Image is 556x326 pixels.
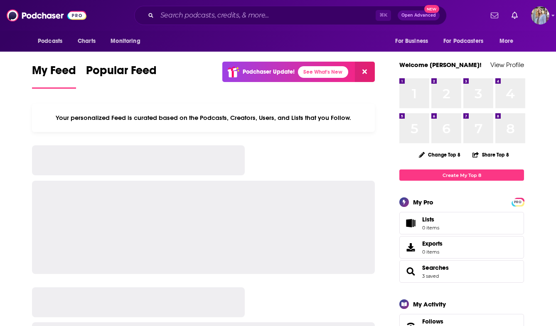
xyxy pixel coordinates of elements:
span: Open Advanced [401,13,436,17]
img: Podchaser - Follow, Share and Rate Podcasts [7,7,86,23]
div: Search podcasts, credits, & more... [134,6,447,25]
button: open menu [389,33,438,49]
span: Lists [402,217,419,229]
span: 0 items [422,249,443,255]
span: Lists [422,216,434,223]
span: More [499,35,514,47]
span: Podcasts [38,35,62,47]
a: Welcome [PERSON_NAME]! [399,61,482,69]
a: 3 saved [422,273,439,279]
button: open menu [32,33,73,49]
a: Charts [72,33,101,49]
a: Searches [402,266,419,277]
span: Follows [422,318,443,325]
button: open menu [438,33,495,49]
div: Your personalized Feed is curated based on the Podcasts, Creators, Users, and Lists that you Follow. [32,104,375,132]
button: open menu [494,33,524,49]
span: New [424,5,439,13]
a: My Feed [32,63,76,89]
span: Lists [422,216,439,223]
a: Follows [422,318,499,325]
span: For Podcasters [443,35,483,47]
a: Create My Top 8 [399,169,524,181]
span: 0 items [422,225,439,231]
span: Searches [399,260,524,283]
span: Logged in as JFMuntsinger [531,6,549,25]
button: open menu [105,33,151,49]
a: Popular Feed [86,63,157,89]
span: Charts [78,35,96,47]
span: Exports [402,241,419,253]
span: Exports [422,240,443,247]
span: ⌘ K [376,10,391,21]
button: Open AdvancedNew [398,10,440,20]
img: User Profile [531,6,549,25]
p: Podchaser Update! [243,68,295,75]
div: My Activity [413,300,446,308]
a: Show notifications dropdown [487,8,502,22]
div: My Pro [413,198,433,206]
a: See What's New [298,66,348,78]
span: My Feed [32,63,76,82]
a: Lists [399,212,524,234]
span: Monitoring [111,35,140,47]
button: Show profile menu [531,6,549,25]
button: Change Top 8 [414,149,465,160]
span: For Business [395,35,428,47]
a: View Profile [490,61,524,69]
span: Popular Feed [86,63,157,82]
a: PRO [513,199,523,205]
button: Share Top 8 [472,147,509,163]
a: Searches [422,264,449,271]
span: PRO [513,199,523,205]
input: Search podcasts, credits, & more... [157,9,376,22]
a: Exports [399,236,524,259]
a: Show notifications dropdown [508,8,521,22]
